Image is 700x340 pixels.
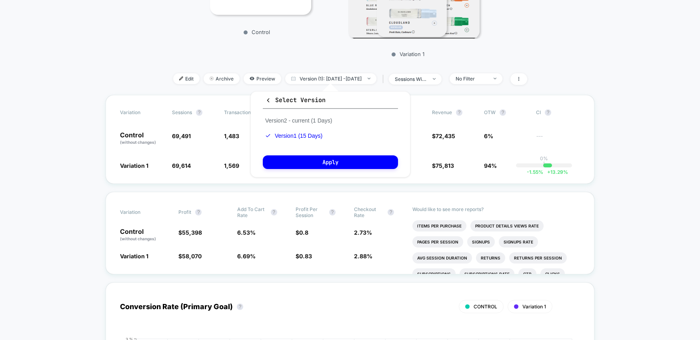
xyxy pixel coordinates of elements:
span: Add To Cart Rate [237,206,267,218]
li: Subscriptions Rate [460,268,514,280]
span: --- [536,134,580,145]
span: 69,491 [172,133,191,139]
span: $ [432,162,454,169]
span: 13.29 % [543,169,568,175]
span: 72,435 [436,133,455,139]
img: calendar [291,76,296,80]
p: Control [120,132,164,145]
span: 1,483 [224,133,239,139]
span: $ [432,133,455,139]
img: end [368,78,370,79]
span: 0.83 [299,253,312,260]
button: Version1 (15 Days) [263,132,325,139]
li: Clicks [540,268,565,280]
button: Select Version [263,96,398,109]
span: Variation [120,206,164,218]
span: CI [536,109,580,116]
span: Profit Per Session [296,206,325,218]
span: Checkout Rate [354,206,384,218]
span: 58,070 [182,253,202,260]
span: Version (1): [DATE] - [DATE] [285,73,376,84]
span: 6.53 % [237,229,256,236]
span: Preview [244,73,281,84]
span: $ [296,253,312,260]
button: ? [388,209,394,215]
img: end [433,78,436,80]
li: Items Per Purchase [412,220,466,231]
span: CONTROL [474,304,497,310]
li: Returns [476,252,505,264]
button: ? [195,209,202,215]
button: Apply [263,155,398,169]
button: ? [196,109,202,116]
span: 55,398 [182,229,202,236]
p: Control [120,228,170,242]
span: Variation 1 [522,304,546,310]
li: Signups [467,236,495,247]
span: (without changes) [120,140,156,145]
span: $ [178,229,202,236]
span: + [547,169,550,175]
span: Edit [173,73,200,84]
p: 0% [540,155,548,161]
span: Revenue [432,109,452,115]
span: 2.88 % [354,253,372,260]
span: 75,813 [436,162,454,169]
span: Sessions [172,109,192,115]
li: Returns Per Session [509,252,567,264]
span: -1.55 % [527,169,543,175]
span: $ [178,253,202,260]
span: (without changes) [120,236,156,241]
span: Variation 1 [120,253,148,260]
span: OTW [484,109,528,116]
li: Subscriptions [412,268,456,280]
span: Transactions [224,109,253,115]
span: Variation [120,109,164,116]
span: 94% [484,162,497,169]
span: 6% [484,133,493,139]
img: end [210,76,214,80]
span: Select Version [265,96,326,104]
li: Product Details Views Rate [470,220,544,231]
p: Control [206,29,307,35]
span: 0.8 [299,229,308,236]
p: | [543,161,545,167]
span: $ [296,229,308,236]
img: edit [179,76,183,80]
img: end [494,78,496,79]
span: 2.73 % [354,229,372,236]
p: Variation 1 [338,51,478,57]
li: Signups Rate [499,236,538,247]
span: Variation 1 [120,162,148,169]
button: ? [545,109,551,116]
button: ? [329,209,336,215]
p: Would like to see more reports? [412,206,580,212]
span: 1,569 [224,162,239,169]
span: 69,614 [172,162,191,169]
li: Pages Per Session [412,236,463,247]
button: ? [500,109,506,116]
span: Archive [204,73,240,84]
div: sessions with impression [395,76,427,82]
button: ? [456,109,462,116]
button: ? [237,304,243,310]
span: 6.69 % [237,253,256,260]
button: ? [271,209,277,215]
li: Ctr [518,268,536,280]
span: | [380,73,389,85]
span: Profit [178,209,191,215]
button: Version2 - current (1 Days) [263,117,334,124]
li: Avg Session Duration [412,252,472,264]
div: No Filter [456,76,488,82]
